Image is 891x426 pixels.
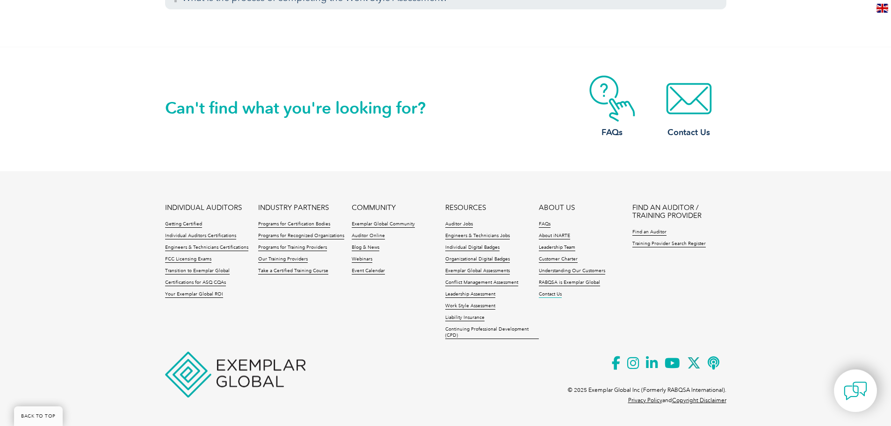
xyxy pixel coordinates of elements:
[165,233,236,239] a: Individual Auditors Certifications
[632,204,726,220] a: FIND AN AUDITOR / TRAINING PROVIDER
[352,245,379,251] a: Blog & News
[258,204,329,212] a: INDUSTRY PARTNERS
[352,233,385,239] a: Auditor Online
[258,233,344,239] a: Programs for Recognized Organizations
[539,268,605,274] a: Understanding Our Customers
[258,268,328,274] a: Take a Certified Training Course
[352,268,385,274] a: Event Calendar
[14,406,63,426] a: BACK TO TOP
[844,379,867,403] img: contact-chat.png
[672,397,726,404] a: Copyright Disclaimer
[445,233,510,239] a: Engineers & Technicians Jobs
[628,395,726,405] p: and
[352,256,372,263] a: Webinars
[445,256,510,263] a: Organizational Digital Badges
[539,291,562,298] a: Contact Us
[539,245,575,251] a: Leadership Team
[258,256,308,263] a: Our Training Providers
[652,75,726,138] a: Contact Us
[445,204,486,212] a: RESOURCES
[165,245,248,251] a: Engineers & Technicians Certifications
[568,385,726,395] p: © 2025 Exemplar Global Inc (Formerly RABQSA International).
[652,75,726,122] img: contact-email.webp
[539,280,600,286] a: RABQSA is Exemplar Global
[165,291,223,298] a: Your Exemplar Global ROI
[628,397,662,404] a: Privacy Policy
[445,268,510,274] a: Exemplar Global Assessments
[165,204,242,212] a: INDIVIDUAL AUDITORS
[445,315,485,321] a: Liability Insurance
[539,204,575,212] a: ABOUT US
[539,221,551,228] a: FAQs
[258,221,330,228] a: Programs for Certification Bodies
[632,241,706,247] a: Training Provider Search Register
[445,245,500,251] a: Individual Digital Badges
[877,4,888,13] img: en
[258,245,327,251] a: Programs for Training Providers
[445,291,495,298] a: Leadership Assessment
[652,127,726,138] h3: Contact Us
[445,280,518,286] a: Conflict Management Assessment
[165,352,305,397] img: Exemplar Global
[352,221,415,228] a: Exemplar Global Community
[632,229,666,236] a: Find an Auditor
[165,268,230,274] a: Transition to Exemplar Global
[165,101,446,116] h2: Can't find what you're looking for?
[445,221,473,228] a: Auditor Jobs
[575,75,650,122] img: contact-faq.webp
[445,303,495,310] a: Work Style Assessment
[445,326,539,339] a: Continuing Professional Development (CPD)
[165,221,202,228] a: Getting Certified
[575,127,650,138] h3: FAQs
[575,75,650,138] a: FAQs
[539,233,570,239] a: About iNARTE
[539,256,578,263] a: Customer Charter
[352,204,396,212] a: COMMUNITY
[165,280,226,286] a: Certifications for ASQ CQAs
[165,256,211,263] a: FCC Licensing Exams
